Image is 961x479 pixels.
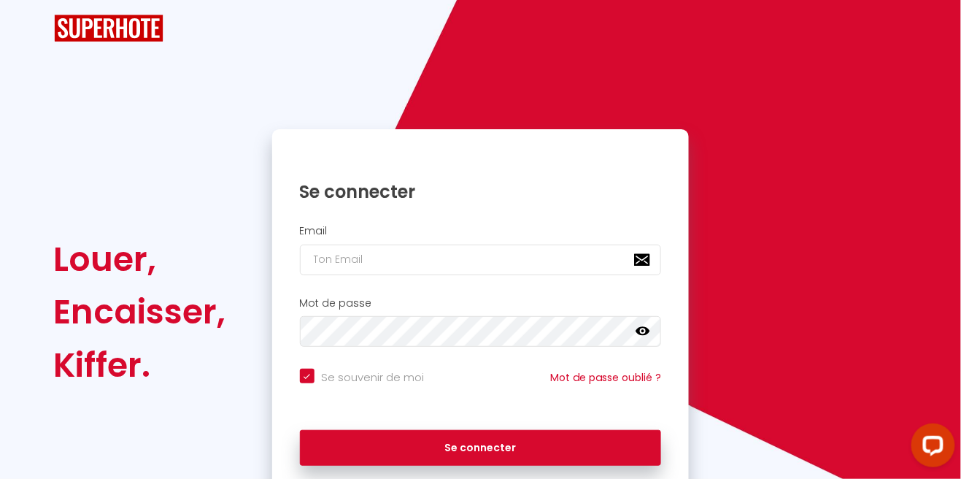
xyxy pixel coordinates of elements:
div: Kiffer. [54,339,226,391]
a: Mot de passe oublié ? [550,370,661,385]
button: Se connecter [300,430,662,467]
input: Ton Email [300,245,662,275]
img: SuperHote logo [54,15,163,42]
h2: Email [300,225,662,237]
h1: Se connecter [300,180,662,203]
h2: Mot de passe [300,297,662,310]
div: Louer, [54,233,226,286]
iframe: LiveChat chat widget [900,418,961,479]
div: Encaisser, [54,286,226,338]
